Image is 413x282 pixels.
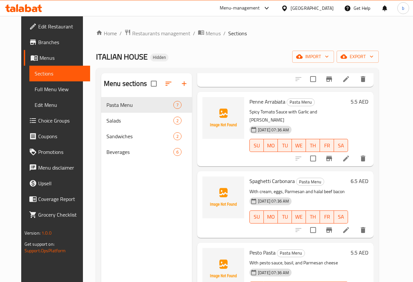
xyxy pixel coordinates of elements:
[297,53,329,61] span: import
[277,249,305,257] div: Pasta Menu
[309,212,317,222] span: TH
[292,210,306,224] button: WE
[309,141,317,150] span: TH
[106,132,173,140] div: Sandwiches
[24,191,90,207] a: Coverage Report
[351,97,368,106] h6: 5.5 AED
[202,176,244,218] img: Spaghetti Carbonara
[342,75,350,83] a: Edit menu item
[106,101,173,109] span: Pasta Menu
[38,148,85,156] span: Promotions
[147,77,161,91] span: Select all sections
[402,5,404,12] span: b
[173,101,182,109] div: items
[255,270,292,276] span: [DATE] 07:36 AM
[320,139,334,152] button: FR
[337,141,345,150] span: SA
[101,144,192,160] div: Beverages6
[249,188,348,196] p: With cream, eggs, Parmesan and halal beef bacon
[278,139,292,152] button: TU
[176,76,192,91] button: Add section
[321,71,337,87] button: Branch-specific-item
[280,141,289,150] span: TU
[321,222,337,238] button: Branch-specific-item
[38,195,85,203] span: Coverage Report
[249,139,264,152] button: SU
[292,139,306,152] button: WE
[38,164,85,172] span: Menu disclaimer
[306,72,320,86] span: Select to update
[249,259,348,267] p: With pesto sauce, basil, and Parmesan cheese
[220,4,260,12] div: Menu-management
[323,141,331,150] span: FR
[323,212,331,222] span: FR
[280,212,289,222] span: TU
[101,94,192,162] nav: Menu sections
[24,229,40,237] span: Version:
[287,98,314,106] span: Pasta Menu
[255,198,292,204] span: [DATE] 07:36 AM
[202,97,244,139] img: Penne Arrabiata
[173,132,182,140] div: items
[355,71,371,87] button: delete
[24,160,90,175] a: Menu disclaimer
[193,29,195,37] li: /
[29,66,90,81] a: Sections
[306,210,320,224] button: TH
[255,127,292,133] span: [DATE] 07:36 AM
[161,76,176,91] span: Sort sections
[228,29,247,37] span: Sections
[306,152,320,165] span: Select to update
[38,23,85,30] span: Edit Restaurant
[296,178,324,186] span: Pasta Menu
[35,85,85,93] span: Full Menu View
[106,148,173,156] span: Beverages
[291,5,334,12] div: [GEOGRAPHIC_DATA]
[174,102,181,108] span: 7
[24,246,66,255] a: Support.OpsPlatform
[334,210,348,224] button: SA
[198,29,221,38] a: Menus
[119,29,122,37] li: /
[174,133,181,140] span: 2
[342,53,373,61] span: export
[252,141,261,150] span: SU
[252,212,261,222] span: SU
[174,118,181,124] span: 2
[101,128,192,144] div: Sandwiches2
[38,117,85,124] span: Choice Groups
[35,101,85,109] span: Edit Menu
[306,223,320,237] span: Select to update
[294,212,303,222] span: WE
[24,175,90,191] a: Upsell
[278,210,292,224] button: TU
[24,207,90,223] a: Grocery Checklist
[38,38,85,46] span: Branches
[249,210,264,224] button: SU
[173,148,182,156] div: items
[296,178,324,186] div: Pasta Menu
[249,97,285,107] span: Penne Arrabiata
[266,212,275,222] span: MO
[150,54,168,61] div: Hidden
[35,70,85,77] span: Sections
[124,29,190,38] a: Restaurants management
[249,108,348,124] p: Spicy Tomato Sauce with Garlic and [PERSON_NAME]
[40,54,85,62] span: Menus
[24,144,90,160] a: Promotions
[29,97,90,113] a: Edit Menu
[320,210,334,224] button: FR
[101,97,192,113] div: Pasta Menu7
[38,132,85,140] span: Coupons
[223,29,226,37] li: /
[104,79,147,89] h2: Menu sections
[337,212,345,222] span: SA
[264,210,278,224] button: MO
[96,49,148,64] span: ITALIAN HOUSE
[106,117,173,124] span: Salads
[321,151,337,166] button: Branch-specific-item
[41,229,52,237] span: 1.0.0
[294,141,303,150] span: WE
[266,141,275,150] span: MO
